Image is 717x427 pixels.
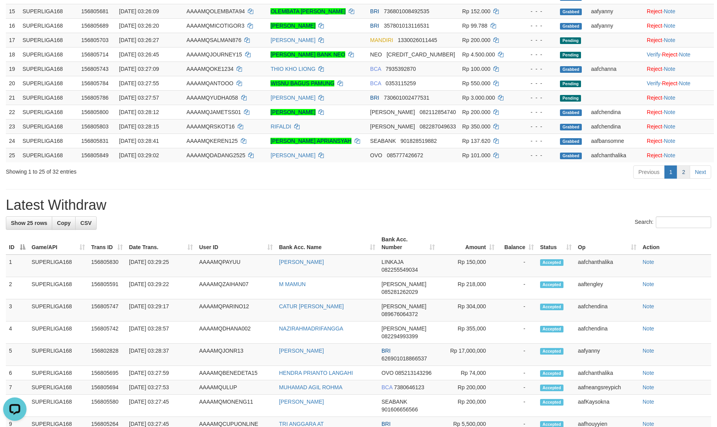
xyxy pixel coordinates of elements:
[462,51,495,58] span: Rp 4.500.000
[381,355,427,362] span: Copy 626901018866537 to clipboard
[521,7,554,15] div: - - -
[644,4,714,18] td: ·
[462,8,490,14] span: Rp 152.000
[664,165,678,179] a: 1
[462,66,490,72] span: Rp 100.000
[119,123,159,130] span: [DATE] 03:28:15
[370,95,379,101] span: BRI
[19,47,78,62] td: SUPERLIGA168
[119,152,159,158] span: [DATE] 03:29:02
[381,259,403,265] span: LINKAJA
[664,95,675,101] a: Note
[647,109,662,115] a: Reject
[187,8,245,14] span: AAAAMQOLEMBATA94
[19,76,78,90] td: SUPERLIGA168
[664,123,675,130] a: Note
[81,80,108,86] span: 156805784
[81,37,108,43] span: 156805703
[521,123,554,130] div: - - -
[119,8,159,14] span: [DATE] 03:26:09
[540,326,563,332] span: Accepted
[521,137,554,145] div: - - -
[381,289,418,295] span: Copy 085281262029 to clipboard
[438,277,498,299] td: Rp 218,000
[88,322,126,344] td: 156805742
[438,395,498,417] td: Rp 200,000
[119,95,159,101] span: [DATE] 03:27:57
[370,23,379,29] span: BRI
[370,109,415,115] span: [PERSON_NAME]
[270,51,345,58] a: [PERSON_NAME] BANK NEO
[378,232,438,255] th: Bank Acc. Number: activate to sort column ascending
[438,344,498,366] td: Rp 17,000,000
[370,37,393,43] span: MANDIRI
[6,197,711,213] h1: Latest Withdraw
[6,366,28,380] td: 6
[88,232,126,255] th: Trans ID: activate to sort column ascending
[588,119,644,134] td: aafchendina
[664,138,675,144] a: Note
[647,123,662,130] a: Reject
[270,138,351,144] a: [PERSON_NAME] APRIANSYAH
[462,80,490,86] span: Rp 550.000
[521,22,554,30] div: - - -
[575,322,639,344] td: aafchendina
[6,255,28,277] td: 1
[462,23,487,29] span: Rp 99.788
[19,4,78,18] td: SUPERLIGA168
[81,23,108,29] span: 156805689
[521,36,554,44] div: - - -
[643,325,654,332] a: Note
[521,51,554,58] div: - - -
[119,51,159,58] span: [DATE] 03:26:45
[560,52,581,58] span: Pending
[187,152,245,158] span: AAAAMQDADANG2525
[633,165,664,179] a: Previous
[270,23,315,29] a: [PERSON_NAME]
[588,4,644,18] td: aafyanny
[387,152,423,158] span: Copy 085777426672 to clipboard
[270,8,345,14] a: OLEMBATA [PERSON_NAME]
[540,304,563,310] span: Accepted
[279,384,343,390] a: MUHAMAD AGIL ROHMA
[644,90,714,105] td: ·
[588,62,644,76] td: aafchanna
[126,395,196,417] td: [DATE] 03:27:45
[187,123,235,130] span: AAAAMQRSKOT16
[126,322,196,344] td: [DATE] 03:28:57
[279,399,324,405] a: [PERSON_NAME]
[6,119,19,134] td: 23
[119,109,159,115] span: [DATE] 03:28:12
[644,47,714,62] td: · ·
[119,37,159,43] span: [DATE] 03:26:27
[647,80,660,86] a: Verify
[28,380,88,395] td: SUPERLIGA168
[498,255,537,277] td: -
[187,66,234,72] span: AAAAMQOKE1234
[88,344,126,366] td: 156802828
[644,76,714,90] td: · ·
[370,66,381,72] span: BCA
[196,299,276,322] td: AAAAMQPARINO12
[6,76,19,90] td: 20
[187,138,238,144] span: AAAAMQKEREN125
[560,95,581,102] span: Pending
[462,138,490,144] span: Rp 137.620
[11,220,47,226] span: Show 25 rows
[28,366,88,380] td: SUPERLIGA168
[196,232,276,255] th: User ID: activate to sort column ascending
[381,406,418,413] span: Copy 901606656566 to clipboard
[6,4,19,18] td: 15
[664,152,675,158] a: Note
[52,216,76,230] a: Copy
[575,380,639,395] td: aafneangsreypich
[187,51,242,58] span: AAAAMQJOURNEY15
[28,344,88,366] td: SUPERLIGA168
[6,47,19,62] td: 18
[540,385,563,391] span: Accepted
[187,23,245,29] span: AAAAMQMICOTIGOR3
[196,395,276,417] td: AAAAMQMONENG11
[126,380,196,395] td: [DATE] 03:27:53
[381,267,418,273] span: Copy 082255549034 to clipboard
[19,119,78,134] td: SUPERLIGA168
